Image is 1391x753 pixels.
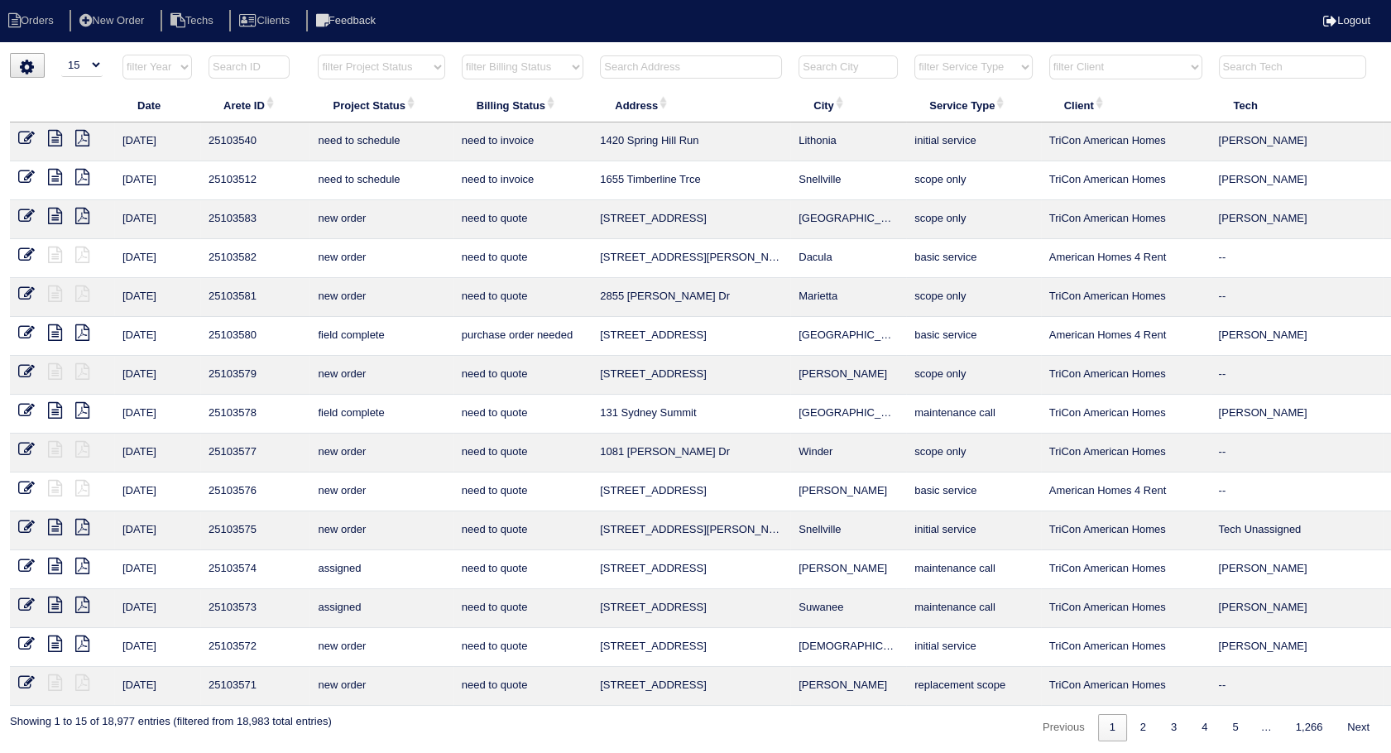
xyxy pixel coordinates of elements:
td: new order [309,511,453,550]
td: Marietta [790,278,906,317]
td: Snellville [790,511,906,550]
span: … [1250,721,1283,733]
th: City: activate to sort column ascending [790,88,906,122]
td: American Homes 4 Rent [1041,317,1211,356]
td: -- [1211,472,1384,511]
div: Showing 1 to 15 of 18,977 entries (filtered from 18,983 total entries) [10,706,332,729]
td: [STREET_ADDRESS] [592,200,790,239]
td: 1420 Spring Hill Run [592,122,790,161]
td: TriCon American Homes [1041,550,1211,589]
td: Tech Unassigned [1211,511,1384,550]
td: TriCon American Homes [1041,628,1211,667]
td: field complete [309,395,453,434]
a: 2 [1129,714,1158,741]
td: [DATE] [114,589,200,628]
td: [DATE] [114,667,200,706]
li: Feedback [306,10,389,32]
td: assigned [309,589,453,628]
td: [STREET_ADDRESS] [592,356,790,395]
td: [STREET_ADDRESS] [592,550,790,589]
td: new order [309,472,453,511]
td: scope only [906,161,1040,200]
td: [PERSON_NAME] [790,550,906,589]
td: scope only [906,200,1040,239]
a: 1 [1098,714,1127,741]
td: new order [309,667,453,706]
li: Clients [229,10,303,32]
td: American Homes 4 Rent [1041,239,1211,278]
td: 25103574 [200,550,309,589]
td: 1655 Timberline Trce [592,161,790,200]
td: 25103576 [200,472,309,511]
th: Billing Status: activate to sort column ascending [453,88,592,122]
td: basic service [906,317,1040,356]
td: new order [309,278,453,317]
td: need to schedule [309,122,453,161]
a: Clients [229,14,303,26]
td: Winder [790,434,906,472]
td: [STREET_ADDRESS] [592,667,790,706]
td: [PERSON_NAME] [1211,589,1384,628]
td: TriCon American Homes [1041,161,1211,200]
td: [PERSON_NAME] [1211,161,1384,200]
td: new order [309,434,453,472]
td: new order [309,628,453,667]
th: Client: activate to sort column ascending [1041,88,1211,122]
td: need to schedule [309,161,453,200]
td: initial service [906,628,1040,667]
td: need to quote [453,667,592,706]
td: [STREET_ADDRESS][PERSON_NAME] [592,239,790,278]
td: maintenance call [906,550,1040,589]
td: 25103512 [200,161,309,200]
td: [STREET_ADDRESS] [592,317,790,356]
td: need to quote [453,200,592,239]
td: Suwanee [790,589,906,628]
td: American Homes 4 Rent [1041,472,1211,511]
a: 1,266 [1284,714,1335,741]
td: Dacula [790,239,906,278]
td: [DATE] [114,239,200,278]
td: need to quote [453,239,592,278]
td: [DATE] [114,122,200,161]
td: -- [1211,239,1384,278]
input: Search City [799,55,898,79]
td: -- [1211,278,1384,317]
td: need to invoice [453,161,592,200]
td: scope only [906,356,1040,395]
td: scope only [906,278,1040,317]
td: TriCon American Homes [1041,667,1211,706]
a: Techs [161,14,227,26]
td: [GEOGRAPHIC_DATA] [790,395,906,434]
td: [DATE] [114,550,200,589]
td: 25103575 [200,511,309,550]
td: -- [1211,356,1384,395]
td: maintenance call [906,589,1040,628]
a: Previous [1031,714,1096,741]
td: [DATE] [114,472,200,511]
th: Service Type: activate to sort column ascending [906,88,1040,122]
td: 2855 [PERSON_NAME] Dr [592,278,790,317]
td: 25103573 [200,589,309,628]
a: 4 [1190,714,1219,741]
td: 25103578 [200,395,309,434]
td: 25103582 [200,239,309,278]
td: [STREET_ADDRESS][PERSON_NAME] [592,511,790,550]
td: [PERSON_NAME] [790,667,906,706]
td: Lithonia [790,122,906,161]
td: scope only [906,434,1040,472]
td: purchase order needed [453,317,592,356]
td: [GEOGRAPHIC_DATA] [790,200,906,239]
td: need to quote [453,550,592,589]
a: 5 [1221,714,1250,741]
input: Search Tech [1219,55,1366,79]
td: [PERSON_NAME] [1211,550,1384,589]
td: TriCon American Homes [1041,278,1211,317]
td: [DATE] [114,511,200,550]
th: Date [114,88,200,122]
td: TriCon American Homes [1041,356,1211,395]
li: New Order [70,10,157,32]
td: 25103577 [200,434,309,472]
td: [DATE] [114,317,200,356]
td: new order [309,356,453,395]
td: -- [1211,667,1384,706]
